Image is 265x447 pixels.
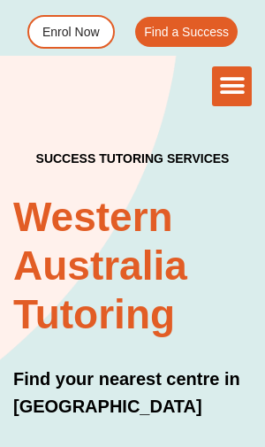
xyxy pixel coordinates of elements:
h2: Western Australia Tutoring [13,193,252,340]
span: Find a Success [144,26,229,38]
a: Enrol Now [27,15,115,49]
span: Enrol Now [42,26,100,38]
h3: Find your nearest centre in [GEOGRAPHIC_DATA] [13,366,252,420]
a: Find a Success [135,17,238,47]
h4: success tutoring Services [36,151,230,166]
div: Menu Toggle [212,66,252,106]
